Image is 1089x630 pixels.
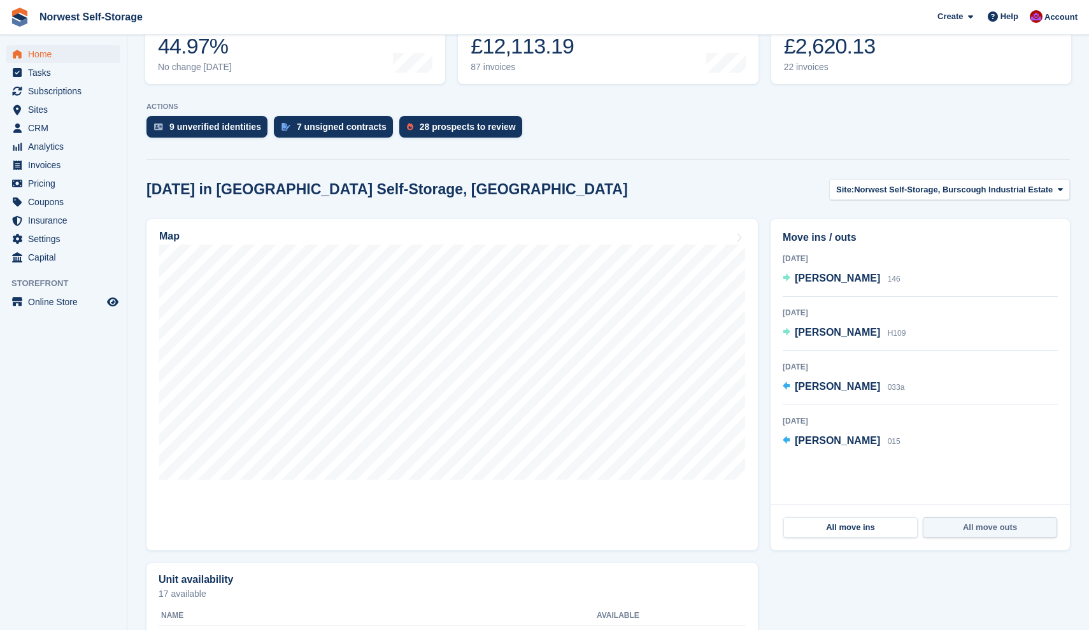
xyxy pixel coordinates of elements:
img: contract_signature_icon-13c848040528278c33f63329250d36e43548de30e8caae1d1a13099fd9432cc5.svg [281,123,290,131]
div: No change [DATE] [158,62,232,73]
span: Subscriptions [28,82,104,100]
a: Month-to-date sales £12,113.19 87 invoices [458,3,758,84]
span: [PERSON_NAME] [795,327,880,338]
a: Preview store [105,294,120,310]
div: [DATE] [783,361,1058,373]
a: Norwest Self-Storage [34,6,148,27]
a: Occupancy 44.97% No change [DATE] [145,3,445,84]
span: [PERSON_NAME] [795,273,880,283]
a: menu [6,193,120,211]
span: Norwest Self-Storage, Burscough Industrial Estate [854,183,1053,196]
span: 015 [888,437,900,446]
a: menu [6,138,120,155]
a: [PERSON_NAME] 146 [783,271,900,287]
div: [DATE] [783,415,1058,427]
div: 22 invoices [784,62,876,73]
a: menu [6,101,120,118]
a: menu [6,82,120,100]
h2: [DATE] in [GEOGRAPHIC_DATA] Self-Storage, [GEOGRAPHIC_DATA] [146,181,628,198]
span: CRM [28,119,104,137]
span: Capital [28,248,104,266]
span: Insurance [28,211,104,229]
a: All move ins [783,517,918,538]
span: Pricing [28,175,104,192]
span: Coupons [28,193,104,211]
span: H109 [888,329,906,338]
a: menu [6,211,120,229]
span: [PERSON_NAME] [795,381,880,392]
div: 28 prospects to review [420,122,516,132]
div: £2,620.13 [784,33,876,59]
a: 9 unverified identities [146,116,274,144]
a: menu [6,64,120,82]
a: All move outs [923,517,1057,538]
h2: Map [159,231,180,242]
span: Site: [836,183,854,196]
h2: Move ins / outs [783,230,1058,245]
a: Awaiting payment £2,620.13 22 invoices [771,3,1071,84]
h2: Unit availability [159,574,233,585]
span: Tasks [28,64,104,82]
p: 17 available [159,589,746,598]
a: menu [6,248,120,266]
p: ACTIONS [146,103,1070,111]
a: menu [6,119,120,137]
th: Name [159,606,597,626]
a: menu [6,293,120,311]
span: Settings [28,230,104,248]
a: [PERSON_NAME] 015 [783,433,900,450]
a: 28 prospects to review [399,116,529,144]
a: menu [6,45,120,63]
a: 7 unsigned contracts [274,116,399,144]
a: menu [6,175,120,192]
span: Account [1044,11,1078,24]
img: prospect-51fa495bee0391a8d652442698ab0144808aea92771e9ea1ae160a38d050c398.svg [407,123,413,131]
div: [DATE] [783,307,1058,319]
span: Storefront [11,277,127,290]
span: Invoices [28,156,104,174]
div: [DATE] [783,253,1058,264]
span: 033a [888,383,905,392]
div: £12,113.19 [471,33,574,59]
img: verify_identity-adf6edd0f0f0b5bbfe63781bf79b02c33cf7c696d77639b501bdc392416b5a36.svg [154,123,163,131]
div: 7 unsigned contracts [297,122,387,132]
span: [PERSON_NAME] [795,435,880,446]
a: Map [146,219,758,550]
span: Create [937,10,963,23]
div: 44.97% [158,33,232,59]
div: 87 invoices [471,62,574,73]
a: [PERSON_NAME] H109 [783,325,906,341]
a: [PERSON_NAME] 033a [783,379,904,396]
div: 9 unverified identities [169,122,261,132]
button: Site: Norwest Self-Storage, Burscough Industrial Estate [829,179,1070,200]
th: Available [597,606,688,626]
img: Daniel Grensinger [1030,10,1043,23]
a: menu [6,230,120,248]
span: Home [28,45,104,63]
a: menu [6,156,120,174]
span: 146 [888,275,900,283]
span: Help [1000,10,1018,23]
span: Online Store [28,293,104,311]
img: stora-icon-8386f47178a22dfd0bd8f6a31ec36ba5ce8667c1dd55bd0f319d3a0aa187defe.svg [10,8,29,27]
span: Analytics [28,138,104,155]
span: Sites [28,101,104,118]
